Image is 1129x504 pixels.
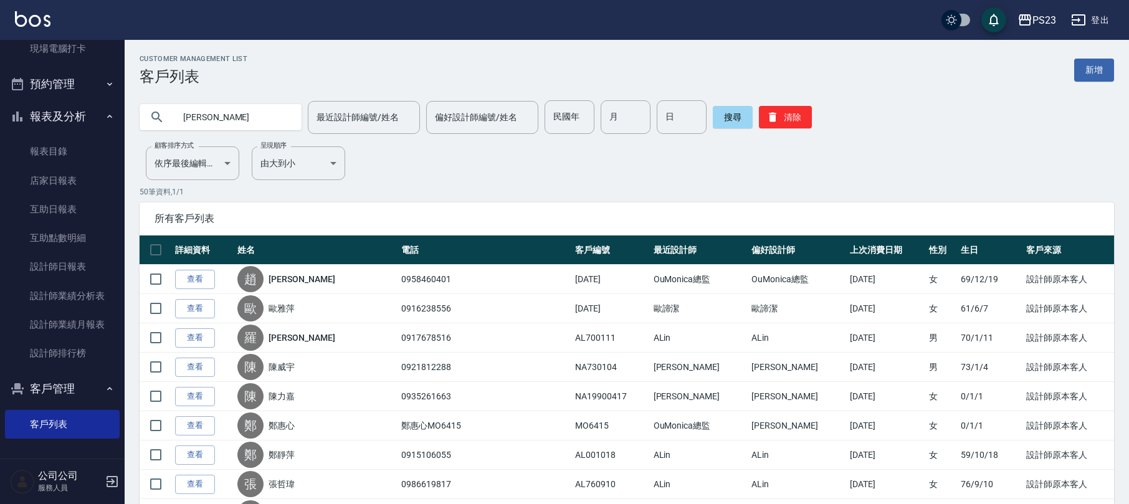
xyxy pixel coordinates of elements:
td: 女 [926,411,958,440]
th: 上次消費日期 [847,235,926,265]
td: 設計師原本客人 [1023,382,1114,411]
a: 設計師日報表 [5,252,120,281]
div: 羅 [237,325,264,351]
div: 鄭 [237,412,264,439]
td: 設計師原本客人 [1023,265,1114,294]
p: 服務人員 [38,482,102,493]
td: 0958460401 [398,265,572,294]
a: [PERSON_NAME] [269,331,335,344]
td: [DATE] [847,440,926,470]
td: 女 [926,265,958,294]
a: 查看 [175,270,215,289]
a: 歐雅萍 [269,302,295,315]
a: 互助點數明細 [5,224,120,252]
div: 趙 [237,266,264,292]
div: PS23 [1032,12,1056,28]
div: 陳 [237,383,264,409]
td: 0916238556 [398,294,572,323]
td: 0915106055 [398,440,572,470]
td: 設計師原本客人 [1023,411,1114,440]
td: 設計師原本客人 [1023,294,1114,323]
th: 電話 [398,235,572,265]
a: 設計師業績分析表 [5,282,120,310]
td: [DATE] [847,470,926,499]
td: ALin [748,440,847,470]
th: 偏好設計師 [748,235,847,265]
a: 客戶列表 [5,410,120,439]
a: 報表目錄 [5,137,120,166]
td: 鄭惠心MO6415 [398,411,572,440]
td: 女 [926,440,958,470]
th: 詳細資料 [172,235,234,265]
td: 59/10/18 [958,440,1023,470]
a: 現場電腦打卡 [5,34,120,63]
td: [PERSON_NAME] [650,353,749,382]
h5: 公司公司 [38,470,102,482]
td: 0921812288 [398,353,572,382]
a: 查看 [175,299,215,318]
td: 歐諦潔 [748,294,847,323]
img: Logo [15,11,50,27]
input: 搜尋關鍵字 [174,100,292,134]
td: 76/9/10 [958,470,1023,499]
div: 陳 [237,354,264,380]
div: 歐 [237,295,264,321]
td: [DATE] [847,382,926,411]
td: 男 [926,353,958,382]
td: ALin [650,440,749,470]
label: 呈現順序 [260,141,287,150]
td: 設計師原本客人 [1023,440,1114,470]
span: 所有客戶列表 [155,212,1099,225]
td: MO6415 [572,411,650,440]
div: 依序最後編輯時間 [146,146,239,180]
button: PS23 [1012,7,1061,33]
td: 女 [926,470,958,499]
th: 生日 [958,235,1023,265]
td: 69/12/19 [958,265,1023,294]
td: [PERSON_NAME] [748,382,847,411]
a: 設計師業績月報表 [5,310,120,339]
a: 張哲瑋 [269,478,295,490]
td: 女 [926,382,958,411]
td: 設計師原本客人 [1023,353,1114,382]
a: 查看 [175,387,215,406]
td: [PERSON_NAME] [748,353,847,382]
td: ALin [650,323,749,353]
a: 查看 [175,328,215,348]
button: 搜尋 [713,106,753,128]
td: 男 [926,323,958,353]
td: [DATE] [847,411,926,440]
a: 店家日報表 [5,166,120,195]
h2: Customer Management List [140,55,247,63]
button: save [981,7,1006,32]
td: 女 [926,294,958,323]
td: [PERSON_NAME] [748,411,847,440]
button: 報表及分析 [5,100,120,133]
div: 由大到小 [252,146,345,180]
td: ALin [650,470,749,499]
td: AL700111 [572,323,650,353]
th: 客戶編號 [572,235,650,265]
button: 清除 [759,106,812,128]
a: 陳力嘉 [269,390,295,402]
td: OuMonica總監 [650,411,749,440]
button: 登出 [1066,9,1114,32]
td: AL001018 [572,440,650,470]
a: 查看 [175,416,215,435]
a: 陳威宇 [269,361,295,373]
td: AL760910 [572,470,650,499]
td: 設計師原本客人 [1023,470,1114,499]
td: 0/1/1 [958,411,1023,440]
td: [DATE] [847,294,926,323]
td: 歐諦潔 [650,294,749,323]
a: 設計師排行榜 [5,339,120,368]
td: NA19900417 [572,382,650,411]
h3: 客戶列表 [140,68,247,85]
th: 姓名 [234,235,398,265]
button: 客戶管理 [5,373,120,405]
img: Person [10,469,35,494]
td: [DATE] [572,265,650,294]
div: 鄭 [237,442,264,468]
td: 設計師原本客人 [1023,323,1114,353]
a: 查看 [175,475,215,494]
